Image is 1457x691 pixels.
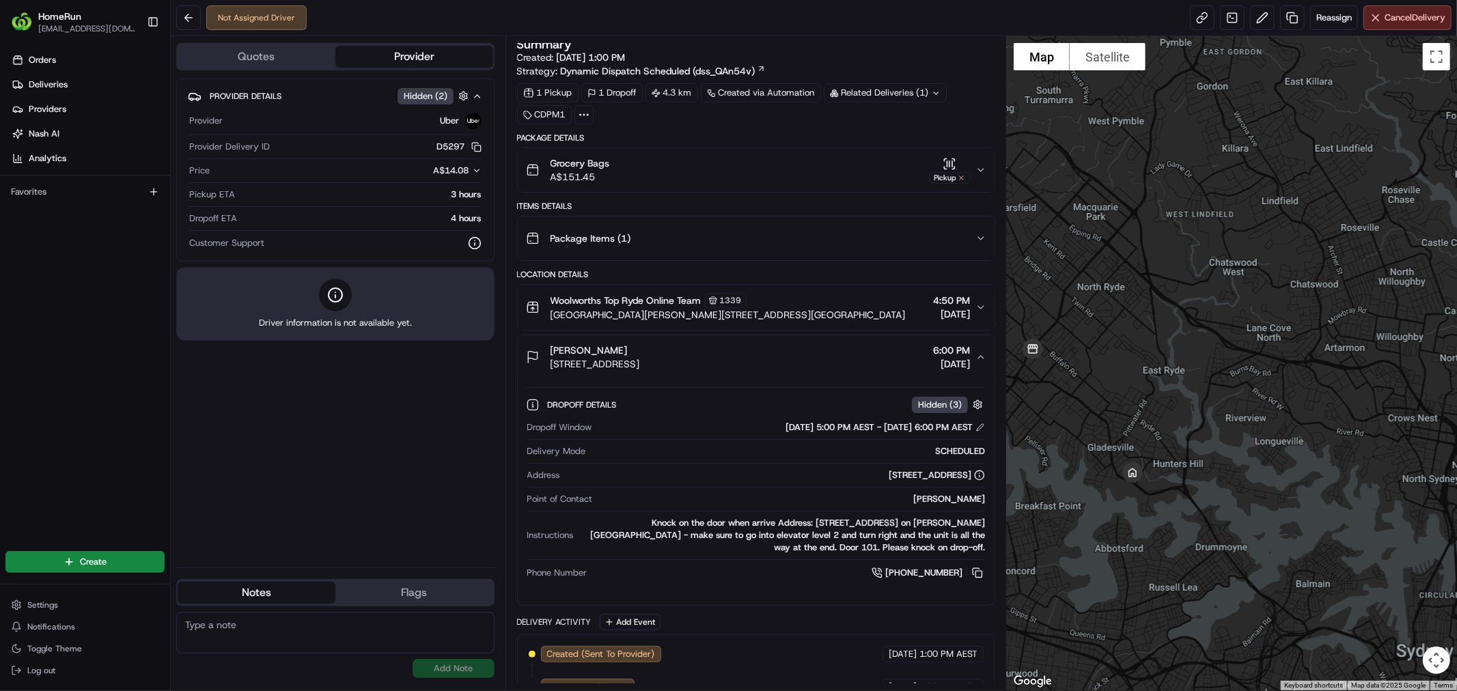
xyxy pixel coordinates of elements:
a: Analytics [5,147,170,169]
a: Deliveries [5,74,170,96]
span: Price [189,165,210,177]
span: Phone Number [527,567,587,579]
div: Strategy: [517,64,766,78]
div: 4 hours [242,212,482,225]
a: Dynamic Dispatch Scheduled (dss_QAn54v) [561,64,766,78]
button: Show satellite imagery [1070,43,1146,70]
span: Analytics [29,152,66,165]
div: [STREET_ADDRESS] [889,469,985,481]
button: Map camera controls [1423,647,1450,674]
span: Hidden ( 2 ) [404,90,447,102]
div: [DATE] 5:00 PM AEST - [DATE] 6:00 PM AEST [786,421,985,434]
button: Settings [5,595,165,615]
span: [PERSON_NAME] [551,343,628,357]
div: SCHEDULED [592,445,985,457]
span: Delivery Mode [527,445,586,457]
img: HomeRun [11,11,33,33]
a: Created via Automation [701,83,821,102]
span: [STREET_ADDRESS] [551,357,640,371]
a: Orders [5,49,170,71]
div: Related Deliveries (1) [824,83,947,102]
div: Package Details [517,132,995,143]
button: HomeRunHomeRun[EMAIL_ADDRESS][DOMAIN_NAME] [5,5,141,38]
span: Package Items ( 1 ) [551,231,631,245]
button: Flags [335,582,493,604]
span: Grocery Bags [551,156,610,170]
button: [PERSON_NAME][STREET_ADDRESS]6:00 PM[DATE] [518,335,995,379]
span: Created (Sent To Provider) [547,648,655,660]
div: Delivery Activity [517,617,592,627]
button: HomeRun [38,10,81,23]
span: Provider [189,115,223,127]
span: 1339 [720,295,742,306]
span: Point of Contact [527,493,593,505]
button: Reassign [1310,5,1358,30]
a: Open this area in Google Maps (opens a new window) [1010,673,1055,690]
span: Providers [29,103,66,115]
button: A$14.08 [361,165,482,177]
button: Show street map [1014,43,1070,70]
div: 1 Dropoff [581,83,643,102]
button: Package Items (1) [518,216,995,260]
div: Items Details [517,201,995,212]
span: Dropoff Details [548,399,620,410]
button: Hidden (2) [398,87,472,104]
span: Address [527,469,560,481]
span: [DATE] [889,648,917,660]
span: Orders [29,54,56,66]
button: Keyboard shortcuts [1284,681,1343,690]
span: 1:00 PM AEST [919,648,977,660]
button: Woolworths Top Ryde Online Team1339[GEOGRAPHIC_DATA][PERSON_NAME][STREET_ADDRESS][GEOGRAPHIC_DATA... [518,285,995,330]
div: CDPM1 [517,105,572,124]
button: Provider DetailsHidden (2) [188,85,483,107]
span: [PHONE_NUMBER] [885,567,962,579]
div: Location Details [517,269,995,280]
span: Dynamic Dispatch Scheduled (dss_QAn54v) [561,64,755,78]
button: Provider [335,46,493,68]
button: Hidden (3) [912,396,986,413]
span: Hidden ( 3 ) [918,399,962,411]
button: Toggle fullscreen view [1423,43,1450,70]
a: [PHONE_NUMBER] [872,565,985,580]
span: [DATE] [933,357,970,371]
button: Pickup [929,157,970,184]
span: Customer Support [189,237,264,249]
span: Pickup ETA [189,188,235,201]
span: Provider Delivery ID [189,141,270,153]
div: 4.3 km [646,83,698,102]
span: Log out [27,665,55,676]
span: Cancel Delivery [1385,12,1445,24]
span: Reassign [1316,12,1352,24]
span: [DATE] 1:00 PM [557,51,626,64]
span: Uber [441,115,460,127]
div: Knock on the door when arrive Address: [STREET_ADDRESS] on [PERSON_NAME][GEOGRAPHIC_DATA] - make ... [579,517,985,554]
span: [DATE] [933,307,970,321]
button: D5297 [437,141,482,153]
span: A$14.08 [434,165,469,176]
div: 3 hours [240,188,482,201]
span: Woolworths Top Ryde Online Team [551,294,702,307]
button: [EMAIL_ADDRESS][DOMAIN_NAME] [38,23,136,34]
button: Log out [5,661,165,680]
div: [PERSON_NAME][STREET_ADDRESS]6:00 PM[DATE] [518,379,995,605]
span: Nash AI [29,128,59,140]
span: 4:50 PM [933,294,970,307]
span: 6:00 PM [933,343,970,357]
div: [PERSON_NAME] [598,493,985,505]
span: A$151.45 [551,170,610,184]
img: Google [1010,673,1055,690]
button: Toggle Theme [5,639,165,658]
span: Deliveries [29,79,68,91]
span: Instructions [527,529,574,541]
a: Terms [1434,681,1453,689]
span: Provider Details [210,91,281,102]
button: Notes [178,582,335,604]
img: uber-new-logo.jpeg [465,113,482,129]
button: Grocery BagsA$151.45Pickup [518,148,995,192]
span: Created: [517,51,626,64]
div: Pickup [929,172,970,184]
